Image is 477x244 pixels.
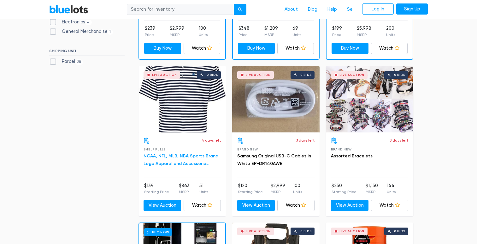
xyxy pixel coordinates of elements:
li: $2,999 [170,25,184,38]
a: Assorted Bracelets [331,153,373,159]
div: 0 bids [394,73,405,76]
p: Units [293,189,302,195]
div: 0 bids [300,73,312,76]
a: About [280,3,303,15]
a: Watch [371,200,409,211]
a: Buy Now [238,43,275,54]
div: Live Auction [152,73,177,76]
a: View Auction [237,200,275,211]
p: Price [238,32,250,38]
div: Live Auction [246,230,271,233]
p: 3 days left [390,137,408,143]
li: 100 [293,182,302,195]
a: View Auction [331,200,368,211]
p: Price [332,32,342,38]
p: Price [145,32,155,38]
p: Units [292,32,301,38]
p: MSRP [170,32,184,38]
a: Sell [342,3,360,15]
div: Live Auction [339,73,364,76]
li: 200 [386,25,395,38]
p: Units [199,189,208,195]
span: 4 [85,20,92,25]
li: $139 [144,182,169,195]
p: Units [199,32,208,38]
li: $1,150 [366,182,378,195]
a: BlueLots [49,5,88,14]
p: Starting Price [144,189,169,195]
li: $5,998 [357,25,371,38]
p: MSRP [264,32,278,38]
p: Units [387,189,396,195]
p: MSRP [366,189,378,195]
div: Live Auction [339,230,364,233]
li: $239 [145,25,155,38]
li: $1,209 [264,25,278,38]
p: MSRP [357,32,371,38]
div: 0 bids [394,230,405,233]
li: $199 [332,25,342,38]
a: Watch [277,43,314,54]
div: 0 bids [207,73,218,76]
label: General Merchandise [49,28,113,35]
li: 51 [199,182,208,195]
span: 28 [75,59,83,64]
a: View Auction [144,200,181,211]
a: Blog [303,3,322,15]
li: $250 [332,182,356,195]
h6: Buy Now [144,228,172,236]
div: 0 bids [300,230,312,233]
li: $348 [238,25,250,38]
a: Buy Now [144,43,181,54]
a: Help [322,3,342,15]
li: $120 [238,182,263,195]
a: Live Auction 0 bids [138,66,226,132]
span: Shelf Pulls [144,148,166,151]
a: Sign Up [396,3,428,15]
a: Watch [371,43,408,54]
a: Watch [184,43,221,54]
a: Live Auction 0 bids [326,66,413,132]
a: Watch [277,200,315,211]
p: 4 days left [202,137,221,143]
span: 1 [108,29,113,34]
p: MSRP [271,189,285,195]
a: Live Auction 0 bids [232,66,320,132]
p: MSRP [179,189,190,195]
a: Buy Now [332,43,368,54]
li: 100 [199,25,208,38]
span: Brand New [237,148,258,151]
div: Live Auction [246,73,271,76]
label: Parcel [49,58,83,65]
li: 144 [387,182,396,195]
p: Starting Price [332,189,356,195]
p: Starting Price [238,189,263,195]
a: Log In [362,3,394,15]
li: $863 [179,182,190,195]
li: $2,999 [271,182,285,195]
p: Units [386,32,395,38]
input: Search for inventory [127,4,234,15]
a: Watch [184,200,221,211]
a: Samsung Original USB-C Cables in White EP-DR140AWE [237,153,311,166]
span: Brand New [331,148,351,151]
li: 69 [292,25,301,38]
a: NCAA, NFL, MLB, NBA Sports Brand Logo Apparel and Accessories [144,153,218,166]
label: Electronics [49,19,92,26]
p: 3 days left [296,137,315,143]
h6: SHIPPING UNIT [49,49,125,56]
